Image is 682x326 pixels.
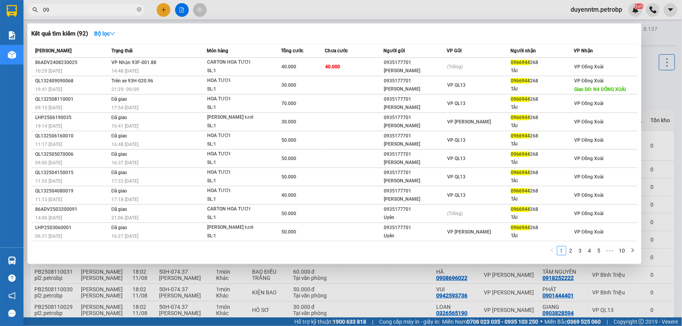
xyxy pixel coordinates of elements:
span: 50.000 [281,137,296,143]
span: 19:41 [DATE] [35,87,62,92]
div: QL132504080019 [35,187,109,195]
li: 10 [616,246,628,255]
span: 14:06 [DATE] [35,215,62,221]
div: TÀI [511,140,573,148]
div: 0935177701 [384,59,446,67]
span: 09:00 [DATE] [35,160,62,166]
span: (Trống) [448,211,463,216]
span: Đã giao [111,96,127,102]
div: 0935177701 [384,187,446,195]
div: 86ADV2503200091 [35,205,109,214]
span: [PERSON_NAME] [35,48,72,53]
span: 11:13 [DATE] [35,197,62,202]
div: 268 [511,205,573,214]
span: Món hàng [207,48,228,53]
div: SL: 1 [207,67,266,75]
span: 0966944 [511,170,530,175]
div: TÀI [511,177,573,185]
div: 268 [511,132,573,140]
span: 06:31 [DATE] [35,233,62,239]
span: left [550,248,555,253]
span: (Trống) [448,64,463,69]
span: Người gửi [383,48,405,53]
button: right [628,246,637,255]
span: Tổng cước [281,48,303,53]
span: Đã giao [111,207,127,212]
div: 268 [511,114,573,122]
div: SL: 1 [207,85,266,94]
span: Người nhận [510,48,536,53]
span: 0966944 [511,151,530,157]
span: 70.000 [281,101,296,106]
span: VP Gửi [447,48,462,53]
span: Đã giao [111,133,127,139]
span: VP Đồng Xoài [574,64,604,69]
div: HOA TƯƠI [207,168,266,177]
a: 5 [595,246,603,255]
div: 268 [511,187,573,195]
span: 30.000 [281,82,296,88]
span: VP QL13 [448,192,466,198]
div: TÀI [511,195,573,203]
span: Đã giao [111,188,127,194]
div: [PERSON_NAME] [384,159,446,167]
div: [PERSON_NAME] [384,195,446,203]
a: 3 [576,246,585,255]
span: 0966944 [511,225,530,230]
span: VP [PERSON_NAME] [448,119,491,125]
span: VP Đồng Xoài [574,156,604,161]
div: 0935177701 [384,77,446,85]
span: 0966944 [511,60,530,65]
span: 50.000 [281,211,296,216]
span: 09:15 [DATE] [35,105,62,110]
span: Đã giao [111,151,127,157]
span: 0966944 [511,133,530,139]
div: [PERSON_NAME] [384,85,446,93]
div: 0935177701 [384,95,446,103]
div: SL: 1 [207,214,266,222]
div: SL: 1 [207,232,266,240]
div: Uyên [384,232,446,240]
span: VP Đồng Xoài [574,119,604,125]
div: HOA TƯƠI [207,77,266,85]
span: Trên xe 93H-020.96 [111,78,153,84]
span: 19:14 [DATE] [35,123,62,129]
span: VP Đồng Xoài [574,211,604,216]
div: SL: 1 [207,159,266,167]
span: 10:41 [DATE] [111,123,138,129]
div: TÀI [511,159,573,167]
div: 86ADV2408230025 [35,59,109,67]
span: VP Nhận 93F-001.88 [111,60,156,65]
div: [PERSON_NAME] [384,67,446,75]
div: 268 [511,224,573,232]
div: HOA TƯƠI [207,187,266,195]
span: VP Đồng Xoài [574,101,604,106]
span: Đã giao [111,225,127,230]
li: Previous Page [548,246,557,255]
span: VP Đồng Xoài [574,174,604,180]
span: 11:55 [DATE] [35,178,62,184]
div: 0935177701 [384,224,446,232]
div: SL: 1 [207,177,266,185]
a: 10 [617,246,628,255]
span: VP QL13 [448,137,466,143]
span: 16:48 [DATE] [111,142,138,147]
div: CARTON HOA TƯƠI [207,58,266,67]
span: 16:27 [DATE] [111,233,138,239]
span: 50.000 [281,174,296,180]
div: TÀI [511,67,573,75]
div: 0935177701 [384,132,446,140]
div: QL132508110001 [35,95,109,103]
div: Uyên [384,214,446,222]
h3: Kết quả tìm kiếm ( 92 ) [31,30,88,38]
div: TÀI [511,122,573,130]
button: Bộ lọcdown [88,27,122,40]
div: 268 [511,169,573,177]
span: notification [8,292,16,299]
span: 0966944 [511,188,530,194]
div: QL132505070006 [35,150,109,159]
div: LHP2506190035 [35,114,109,122]
span: 50.000 [281,156,296,161]
span: 21:06 [DATE] [111,215,138,221]
span: 0966944 [511,78,530,84]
